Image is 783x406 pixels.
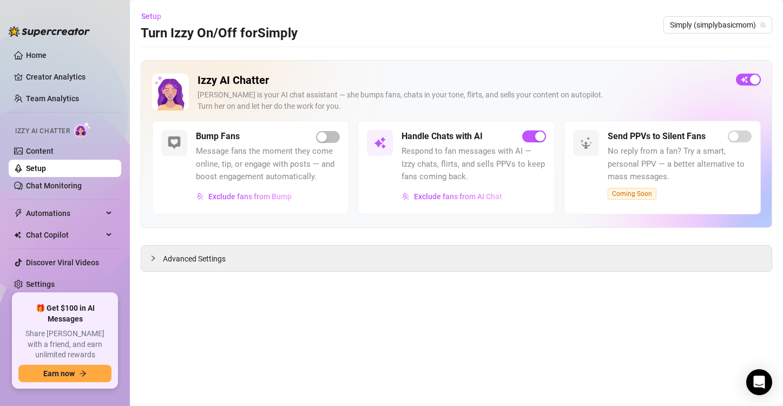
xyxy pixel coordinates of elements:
span: Exclude fans from Bump [208,192,292,201]
a: Creator Analytics [26,68,113,86]
a: Content [26,147,54,155]
span: Respond to fan messages with AI — Izzy chats, flirts, and sells PPVs to keep fans coming back. [402,145,545,184]
a: Setup [26,164,46,173]
div: [PERSON_NAME] is your AI chat assistant — she bumps fans, chats in your tone, flirts, and sells y... [198,89,727,112]
a: Settings [26,280,55,289]
span: Izzy AI Chatter [15,126,70,136]
span: Coming Soon [608,188,656,200]
img: svg%3e [580,136,593,149]
h5: Handle Chats with AI [402,130,483,143]
span: arrow-right [79,370,87,377]
span: Earn now [43,369,75,378]
span: collapsed [150,255,156,261]
span: Message fans the moment they come online, tip, or engage with posts — and boost engagement automa... [196,145,340,184]
span: Chat Copilot [26,226,103,244]
span: 🎁 Get $100 in AI Messages [18,303,111,324]
span: Setup [141,12,161,21]
div: Open Intercom Messenger [746,369,772,395]
img: AI Chatter [74,122,91,137]
span: Exclude fans from AI Chat [414,192,502,201]
h2: Izzy AI Chatter [198,74,727,87]
h3: Turn Izzy On/Off for Simply [141,25,298,42]
img: svg%3e [196,193,204,200]
a: Chat Monitoring [26,181,82,190]
h5: Send PPVs to Silent Fans [608,130,706,143]
button: Exclude fans from AI Chat [402,188,503,205]
button: Exclude fans from Bump [196,188,292,205]
a: Home [26,51,47,60]
div: collapsed [150,252,163,264]
span: No reply from a fan? Try a smart, personal PPV — a better alternative to mass messages. [608,145,752,184]
span: Advanced Settings [163,253,226,265]
button: Setup [141,8,170,25]
img: svg%3e [402,193,410,200]
span: thunderbolt [14,209,23,218]
img: logo-BBDzfeDw.svg [9,26,90,37]
img: Chat Copilot [14,231,21,239]
h5: Bump Fans [196,130,240,143]
span: Automations [26,205,103,222]
button: Earn nowarrow-right [18,365,111,382]
img: Izzy AI Chatter [152,74,189,110]
img: svg%3e [373,136,386,149]
span: Share [PERSON_NAME] with a friend, and earn unlimited rewards [18,329,111,361]
img: svg%3e [168,136,181,149]
span: team [760,22,766,28]
span: Simply (simplybasicmom) [670,17,766,33]
a: Team Analytics [26,94,79,103]
a: Discover Viral Videos [26,258,99,267]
